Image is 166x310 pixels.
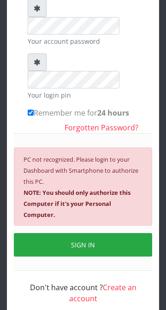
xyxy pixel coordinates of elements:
[28,271,138,304] div: Don't have account ?
[28,110,34,116] input: Remember me for24 hours
[28,107,129,118] label: Remember me for
[28,36,138,46] small: Your account password
[14,233,152,257] button: SIGN IN
[97,108,129,118] b: 24 hours
[28,90,138,100] small: Your login pin
[24,188,130,219] b: NOTE: You should only authorize this Computer if it's your Personal Computer.
[65,123,138,133] a: Forgotten Password?
[24,155,138,219] small: PC not recognized. Please login to your Dashboard with Smartphone to authorize this PC.
[69,282,136,304] a: Create an account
